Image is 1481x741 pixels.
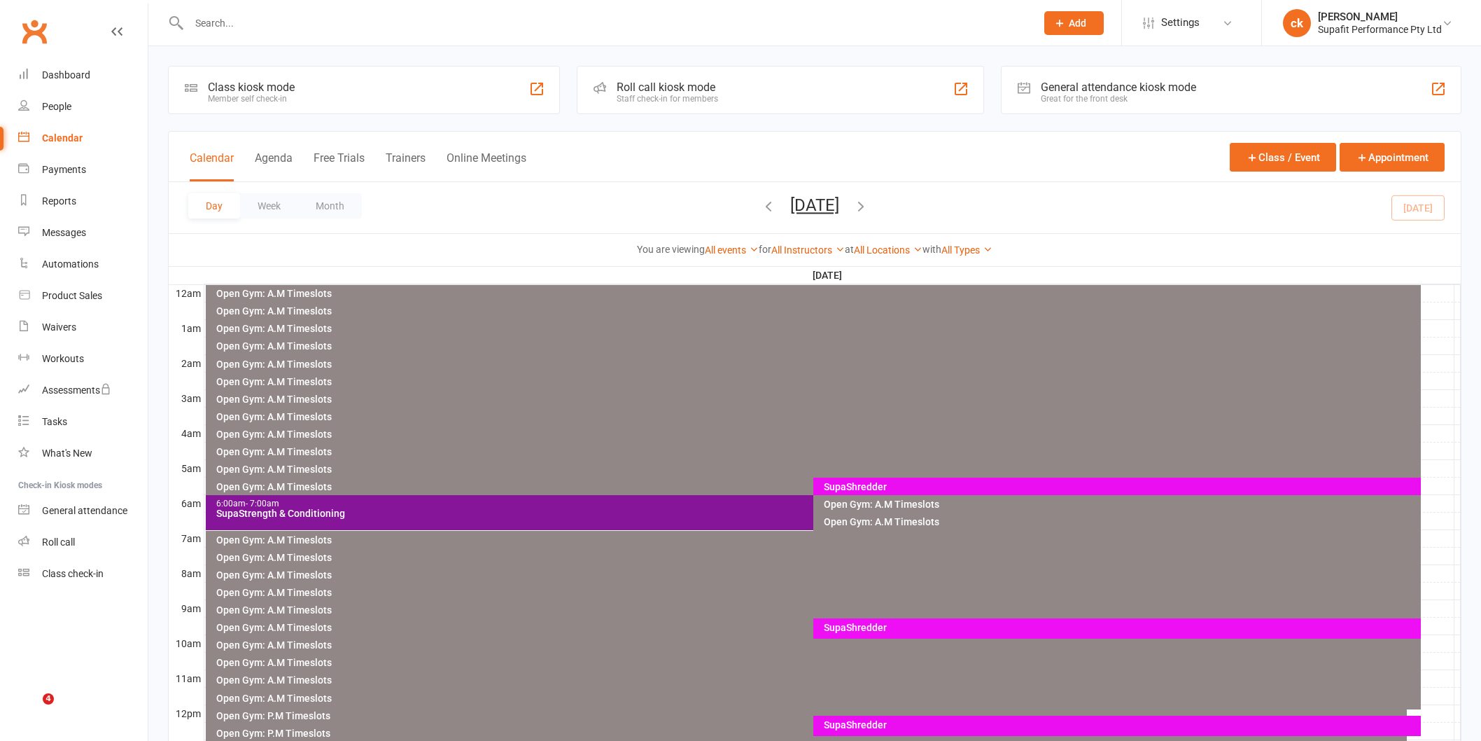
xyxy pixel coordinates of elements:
strong: with [922,244,941,255]
th: 10am [169,635,204,652]
a: Messages [18,217,148,249]
div: Open Gym: A.M Timeslots [216,341,1419,351]
button: Add [1044,11,1104,35]
a: Workouts [18,343,148,375]
div: Dashboard [42,69,90,81]
div: Open Gym: A.M Timeslots [216,447,1419,457]
a: All Types [941,244,992,256]
a: General attendance kiosk mode [18,495,148,527]
div: SupaShredder [823,720,1418,730]
iframe: Intercom live chat [14,693,48,727]
th: 7am [169,529,204,547]
button: Month [298,193,362,219]
div: Open Gym: A.M Timeslots [216,394,1419,404]
th: 5am [169,459,204,477]
a: Payments [18,154,148,186]
th: 6am [169,494,204,512]
a: Product Sales [18,280,148,312]
a: Reports [18,186,148,217]
th: 9am [169,600,204,617]
div: Tasks [42,416,67,427]
div: Member self check-in [208,94,295,104]
div: Product Sales [42,290,102,301]
a: Assessments [18,375,148,406]
strong: for [759,244,771,255]
div: Open Gym: A.M Timeslots [216,640,1419,650]
div: Open Gym: A.M Timeslots [216,412,1419,422]
span: 4 [43,693,54,705]
div: Assessments [42,385,111,396]
div: Open Gym: A.M Timeslots [216,429,1419,439]
div: Roll call kiosk mode [617,81,718,94]
div: Open Gym: A.M Timeslots [216,464,1419,474]
a: Clubworx [17,14,52,49]
div: Open Gym: A.M Timeslots [216,605,1419,615]
button: Online Meetings [447,151,526,181]
div: SupaShredder [823,482,1418,492]
th: 1am [169,319,204,337]
th: 2am [169,354,204,372]
div: Open Gym: A.M Timeslots [216,553,1419,562]
div: Open Gym: A.M Timeslots [216,623,1405,632]
div: Open Gym: A.M Timeslots [216,324,1419,333]
div: Open Gym: A.M Timeslots [216,289,1419,298]
div: Waivers [42,321,76,333]
div: Open Gym: A.M Timeslots [216,482,1405,492]
a: People [18,91,148,123]
div: SupaShredder [823,623,1418,632]
a: Automations [18,249,148,280]
input: Search... [185,13,1026,33]
th: [DATE] [204,267,1454,284]
strong: You are viewing [637,244,705,255]
div: Payments [42,164,86,175]
div: Reports [42,195,76,207]
span: Settings [1161,7,1200,39]
th: 4am [169,424,204,442]
div: Open Gym: P.M Timeslots [216,711,1405,721]
button: [DATE] [790,195,839,215]
div: Roll call [42,536,75,548]
a: Dashboard [18,60,148,91]
div: Open Gym: A.M Timeslots [216,359,1419,369]
a: Tasks [18,406,148,438]
th: 3am [169,389,204,407]
strong: at [845,244,854,255]
a: Class kiosk mode [18,558,148,590]
button: Trainers [386,151,426,181]
button: Day [188,193,240,219]
div: Open Gym: A.M Timeslots [823,499,1418,509]
span: Add [1069,18,1086,29]
div: Open Gym: A.M Timeslots [216,658,1419,667]
div: Great for the front desk [1041,94,1196,104]
button: Agenda [255,151,293,181]
div: Staff check-in for members [617,94,718,104]
button: Calendar [190,151,234,181]
div: Open Gym: A.M Timeslots [216,535,1419,545]
th: 12am [169,284,204,302]
div: Workouts [42,353,84,364]
button: Appointment [1340,143,1445,172]
a: Calendar [18,123,148,154]
div: Automations [42,258,99,270]
div: Open Gym: A.M Timeslots [216,570,1419,580]
div: Messages [42,227,86,238]
a: What's New [18,438,148,469]
div: General attendance [42,505,127,516]
button: Week [240,193,298,219]
div: SupaStrength & Conditioning [216,508,1405,518]
a: All Locations [854,244,922,256]
a: Waivers [18,312,148,343]
span: - 7:00am [246,499,279,508]
div: Class check-in [42,568,104,579]
div: Supafit Performance Pty Ltd [1318,23,1442,36]
button: Free Trials [314,151,365,181]
a: All Instructors [771,244,845,256]
div: Class kiosk mode [208,81,295,94]
div: What's New [42,448,92,459]
div: General attendance kiosk mode [1041,81,1196,94]
div: Open Gym: A.M Timeslots [216,306,1419,316]
button: Class / Event [1230,143,1336,172]
th: 12pm [169,705,204,722]
th: 8am [169,565,204,582]
th: 11am [169,670,204,687]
